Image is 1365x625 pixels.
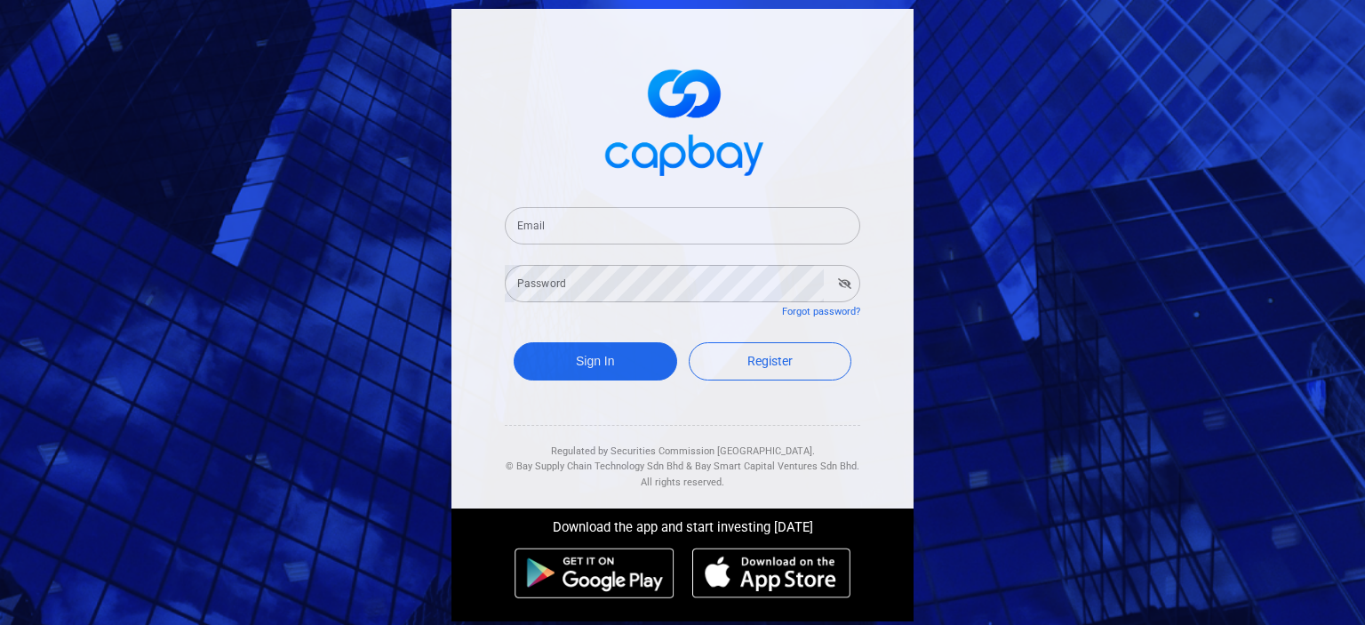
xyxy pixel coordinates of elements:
div: Download the app and start investing [DATE] [438,509,927,539]
span: Register [747,354,793,368]
span: Bay Smart Capital Ventures Sdn Bhd. [695,461,859,472]
a: Forgot password? [782,306,860,317]
img: android [515,548,675,599]
div: Regulated by Securities Commission [GEOGRAPHIC_DATA]. & All rights reserved. [505,426,860,491]
img: ios [692,548,850,599]
button: Sign In [514,342,677,381]
img: logo [594,53,771,186]
span: © Bay Supply Chain Technology Sdn Bhd [506,461,683,472]
a: Register [689,342,852,381]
